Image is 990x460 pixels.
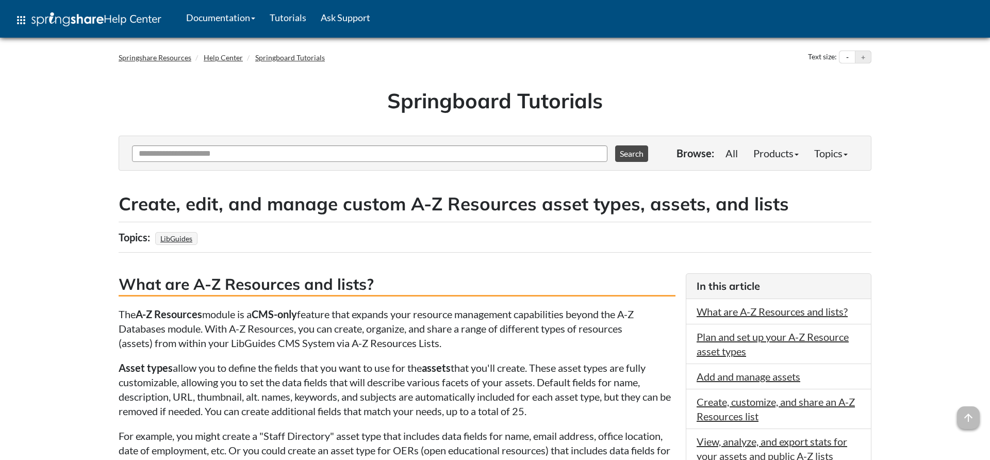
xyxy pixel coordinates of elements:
div: Topics: [119,227,153,247]
h3: In this article [697,279,861,293]
a: All [718,143,746,163]
span: Help Center [104,12,161,25]
strong: assets [422,362,451,374]
a: Topics [806,143,855,163]
a: Add and manage assets [697,370,800,383]
a: Plan and set up your A-Z Resource asset types [697,331,849,357]
button: Search [615,145,648,162]
a: Springboard Tutorials [255,53,325,62]
strong: CMS-only [252,308,297,320]
h2: Create, edit, and manage custom A-Z Resources asset types, assets, and lists [119,191,871,217]
button: Increase text size [855,51,871,63]
h3: What are A-Z Resources and lists? [119,273,675,297]
strong: A-Z Resources [136,308,202,320]
a: apps Help Center [8,5,169,36]
a: Create, customize, and share an A-Z Resources list [697,396,855,422]
a: Documentation [179,5,262,30]
a: LibGuides [159,231,194,246]
h1: Springboard Tutorials [126,86,864,115]
p: Browse: [676,146,714,160]
a: What are A-Z Resources and lists? [697,305,848,318]
a: Products [746,143,806,163]
p: allow you to define the fields that you want to use for the that you'll create. These asset types... [119,360,675,418]
a: Tutorials [262,5,313,30]
a: arrow_upward [957,407,980,420]
button: Decrease text size [839,51,855,63]
span: arrow_upward [957,406,980,429]
div: Text size: [806,51,839,64]
strong: Asset types [119,362,173,374]
p: The module is a feature that expands your resource management capabilities beyond the A-Z Databas... [119,307,675,350]
a: Springshare Resources [119,53,191,62]
a: Help Center [204,53,243,62]
span: apps [15,14,27,26]
a: Ask Support [313,5,377,30]
img: Springshare [31,12,104,26]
